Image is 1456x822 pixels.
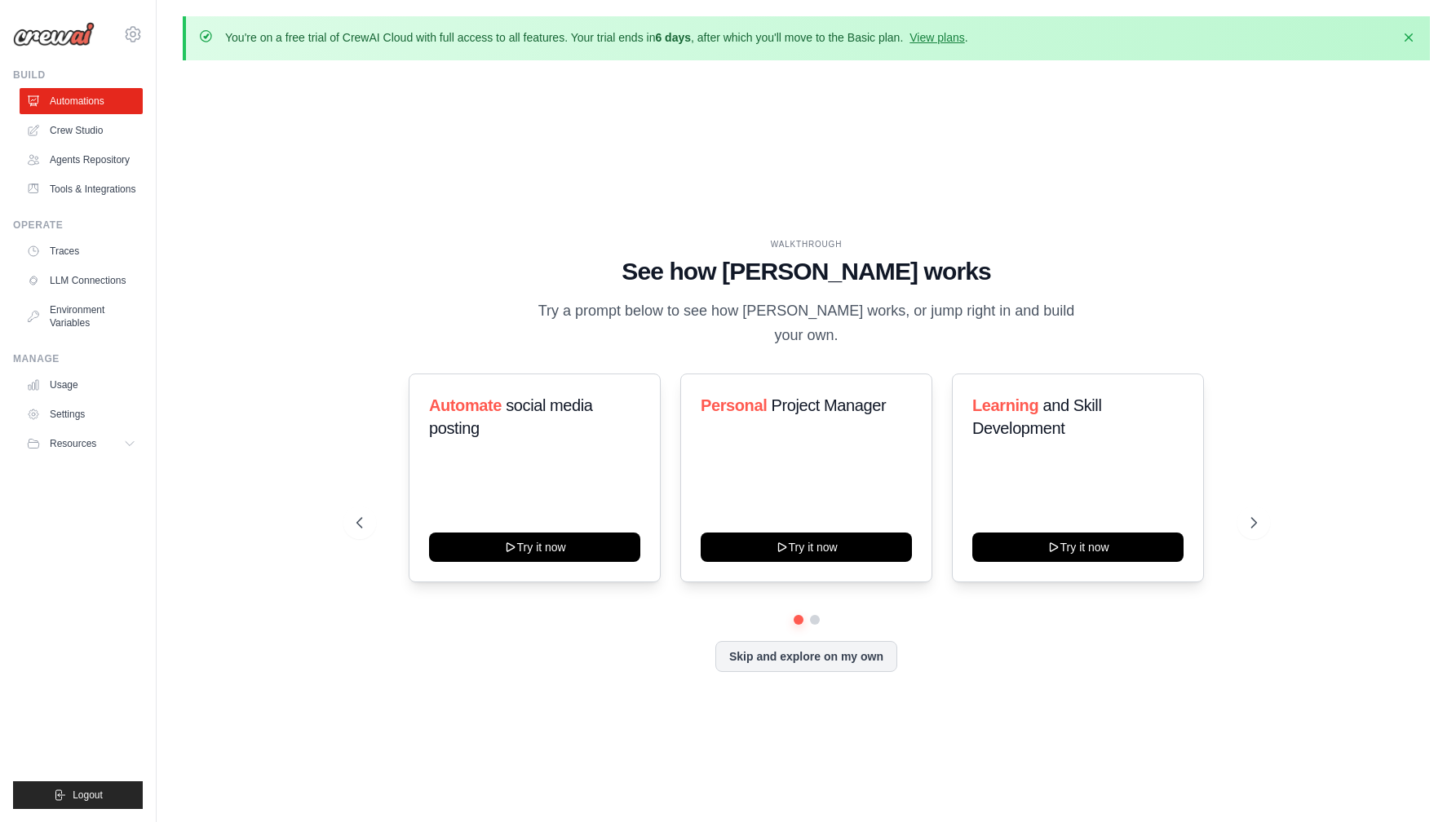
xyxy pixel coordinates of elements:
[701,396,767,414] span: Personal
[50,437,96,450] span: Resources
[20,88,143,114] a: Automations
[20,372,143,398] a: Usage
[20,431,143,457] button: Resources
[13,781,143,809] button: Logout
[715,641,897,672] button: Skip and explore on my own
[771,396,886,414] span: Project Manager
[13,352,143,365] div: Manage
[20,176,143,202] a: Tools & Integrations
[655,31,691,44] strong: 6 days
[356,257,1257,286] h1: See how [PERSON_NAME] works
[73,789,103,802] span: Logout
[533,299,1081,347] p: Try a prompt below to see how [PERSON_NAME] works, or jump right in and build your own.
[13,68,143,82] div: Build
[225,29,968,46] p: You're on a free trial of CrewAI Cloud with full access to all features. Your trial ends in , aft...
[20,238,143,264] a: Traces
[972,396,1038,414] span: Learning
[20,401,143,427] a: Settings
[701,533,912,562] button: Try it now
[20,267,143,294] a: LLM Connections
[429,396,502,414] span: Automate
[20,117,143,144] a: Crew Studio
[972,396,1101,437] span: and Skill Development
[356,238,1257,250] div: WALKTHROUGH
[20,147,143,173] a: Agents Repository
[909,31,964,44] a: View plans
[429,396,593,437] span: social media posting
[972,533,1184,562] button: Try it now
[13,22,95,46] img: Logo
[13,219,143,232] div: Operate
[20,297,143,336] a: Environment Variables
[429,533,640,562] button: Try it now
